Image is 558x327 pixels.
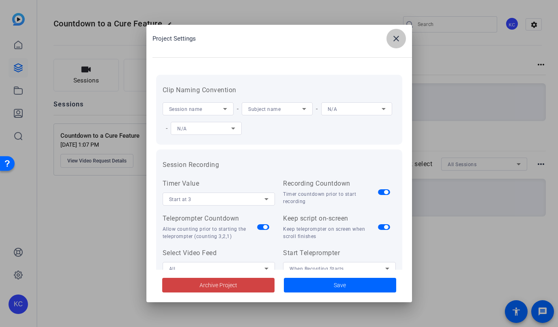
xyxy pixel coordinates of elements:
span: N/A [177,126,187,132]
span: Save [334,281,346,290]
h3: Clip Naming Convention [163,85,396,95]
mat-icon: close [391,34,401,43]
span: - [313,105,321,113]
div: Timer Value [163,179,275,188]
span: Start at 3 [169,197,191,202]
div: Keep teleprompter on screen when scroll finishes [283,225,378,240]
button: Save [284,278,396,292]
div: Select Video Feed [163,248,275,258]
span: Session name [169,106,202,112]
span: - [163,124,171,132]
div: Start Teleprompter [283,248,396,258]
span: When Recording Starts [290,266,344,272]
span: All [169,266,176,272]
span: N/A [328,106,337,112]
span: Subject name [248,106,281,112]
div: Teleprompter Countdown [163,214,258,223]
div: Timer countdown prior to start recording [283,191,378,205]
span: Archive Project [200,281,237,290]
h3: Session Recording [163,160,396,170]
div: Project Settings [152,29,412,48]
button: Archive Project [162,278,275,292]
span: - [234,105,242,113]
div: Allow counting prior to starting the teleprompter (counting 3,2,1) [163,225,258,240]
div: Recording Countdown [283,179,378,188]
div: Keep script on-screen [283,214,378,223]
